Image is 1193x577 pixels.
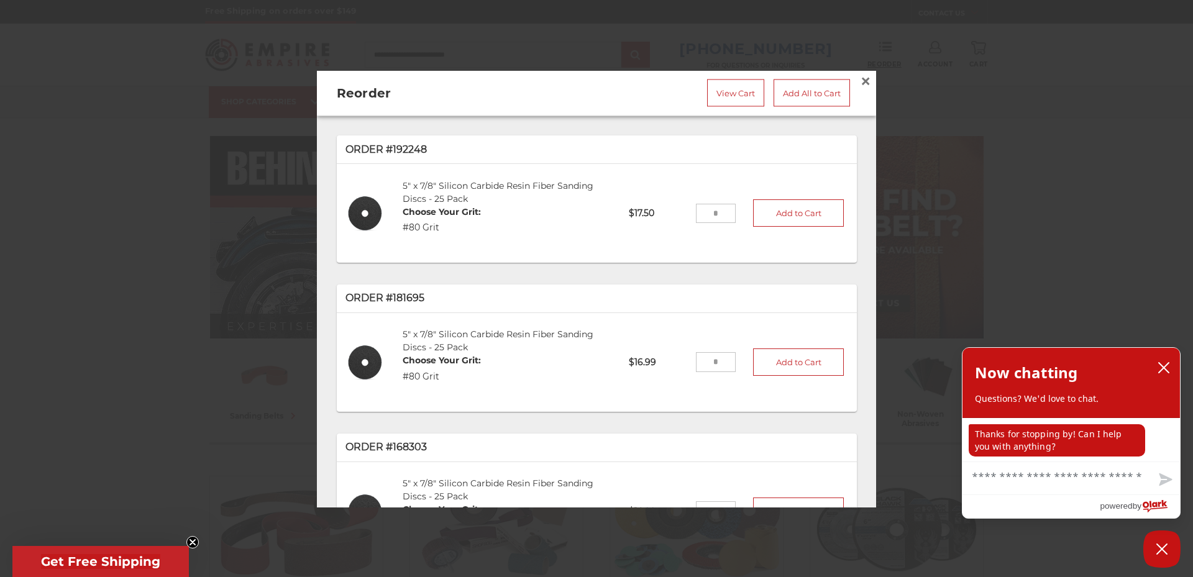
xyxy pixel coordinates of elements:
[403,205,481,218] dt: Choose Your Grit:
[707,79,764,106] a: View Cart
[41,554,160,569] span: Get Free Shipping
[403,221,481,234] dd: #80 Grit
[186,536,199,548] button: Close teaser
[753,348,844,376] button: Add to Cart
[856,71,875,91] a: Close
[969,424,1145,457] p: Thanks for stopping by! Can I help you with anything?
[753,199,844,227] button: Add to Cart
[975,360,1077,385] h2: Now chatting
[345,440,848,455] p: Order #168303
[975,393,1168,405] p: Questions? We'd love to chat.
[1133,498,1141,514] span: by
[403,478,593,502] a: 5" x 7/8" Silicon Carbide Resin Fiber Sanding Discs - 25 Pack
[620,496,695,526] p: $16.99
[403,370,481,383] dd: #80 Grit
[753,497,844,525] button: Add to Cart
[1100,498,1132,514] span: powered
[403,329,593,353] a: 5" x 7/8" Silicon Carbide Resin Fiber Sanding Discs - 25 Pack
[1154,358,1174,377] button: close chatbox
[403,503,481,516] dt: Choose Your Grit:
[345,291,848,306] p: Order #181695
[860,68,871,93] span: ×
[345,193,386,234] img: 5
[345,142,848,157] p: Order #192248
[962,418,1180,461] div: chat
[12,546,189,577] div: Get Free ShippingClose teaser
[1100,495,1180,518] a: Powered by Olark
[345,491,386,532] img: 5
[403,354,481,367] dt: Choose Your Grit:
[1149,466,1180,494] button: Send message
[337,83,542,102] h2: Reorder
[1143,530,1181,568] button: Close Chatbox
[345,342,386,383] img: 5
[962,347,1181,519] div: olark chatbox
[620,198,695,228] p: $17.50
[403,179,593,204] a: 5" x 7/8" Silicon Carbide Resin Fiber Sanding Discs - 25 Pack
[620,347,695,377] p: $16.99
[774,79,850,106] a: Add All to Cart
